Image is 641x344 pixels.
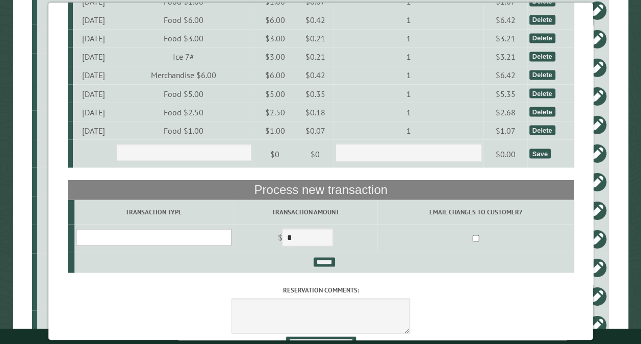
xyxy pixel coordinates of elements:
div: G7 [41,177,107,187]
div: Delete [529,125,555,135]
td: Food $5.00 [114,84,252,103]
td: $6.42 [483,11,527,29]
div: Delete [529,107,555,116]
div: C3 [41,234,107,244]
div: B10 [41,291,107,301]
td: Food $2.50 [114,103,252,121]
td: Food $3.00 [114,29,252,47]
th: Process new transaction [67,180,574,199]
div: Delete [529,88,555,98]
td: Merchandise $6.00 [114,66,252,84]
td: [DATE] [72,29,114,47]
td: $6.00 [252,11,297,29]
td: Food $6.00 [114,11,252,29]
td: 1 [334,47,483,66]
td: $0.42 [297,11,334,29]
td: $3.00 [252,29,297,47]
td: $0.42 [297,66,334,84]
td: $0 [252,139,297,168]
td: Food $1.00 [114,121,252,139]
td: $0.07 [297,121,334,139]
td: [DATE] [72,103,114,121]
td: $1.00 [252,121,297,139]
td: $ [233,224,377,253]
td: [DATE] [72,66,114,84]
div: Delete [529,15,555,24]
td: $3.21 [483,29,527,47]
div: E3 [41,320,107,330]
td: $0.21 [297,47,334,66]
td: [DATE] [72,84,114,103]
div: D1 [41,119,107,130]
div: A9 [41,34,107,44]
div: CampStore [41,62,107,72]
td: $0.21 [297,29,334,47]
td: [DATE] [72,11,114,29]
td: 1 [334,84,483,103]
td: $0.00 [483,139,527,168]
td: $0 [297,139,334,168]
td: [DATE] [72,47,114,66]
div: T2 [41,148,107,158]
label: Transaction Amount [235,207,376,216]
td: $6.00 [252,66,297,84]
div: A10 [41,205,107,215]
td: $5.35 [483,84,527,103]
td: $6.42 [483,66,527,84]
td: $3.00 [252,47,297,66]
td: $0.35 [297,84,334,103]
label: Transaction Type [75,207,231,216]
div: Delete [529,33,555,43]
td: $3.21 [483,47,527,66]
td: 1 [334,66,483,84]
td: Ice 7# [114,47,252,66]
label: Email changes to customer? [379,207,572,216]
div: D9 [41,5,107,15]
div: Save [529,149,550,158]
td: $2.68 [483,103,527,121]
div: Delete [529,52,555,61]
td: $2.50 [252,103,297,121]
td: 1 [334,29,483,47]
td: $5.00 [252,84,297,103]
td: 1 [334,103,483,121]
div: B8 [41,91,107,101]
label: Reservation comments: [67,285,574,294]
td: $0.18 [297,103,334,121]
td: 1 [334,121,483,139]
td: 1 [334,11,483,29]
div: E15 [41,262,107,273]
td: $1.07 [483,121,527,139]
td: [DATE] [72,121,114,139]
div: Delete [529,70,555,80]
